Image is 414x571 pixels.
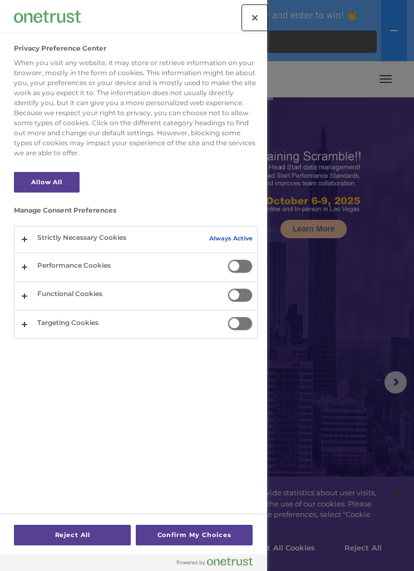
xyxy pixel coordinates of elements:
[14,206,258,220] h3: Manage Consent Preferences
[14,11,81,22] img: Company Logo
[14,6,81,28] div: Company Logo
[14,45,106,52] h2: Privacy Preference Center
[14,172,80,193] button: Allow All
[14,58,258,158] div: When you visit any website, it may store or retrieve information on your browser, mostly in the f...
[178,110,225,119] span: Phone number
[178,65,212,73] span: Last name
[177,557,253,566] img: Powered by OneTrust Opens in a new Tab
[243,6,267,30] button: Close
[177,557,262,571] a: Powered by OneTrust Opens in a new Tab
[14,525,131,545] button: Reject All
[136,525,253,545] button: Confirm My Choices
